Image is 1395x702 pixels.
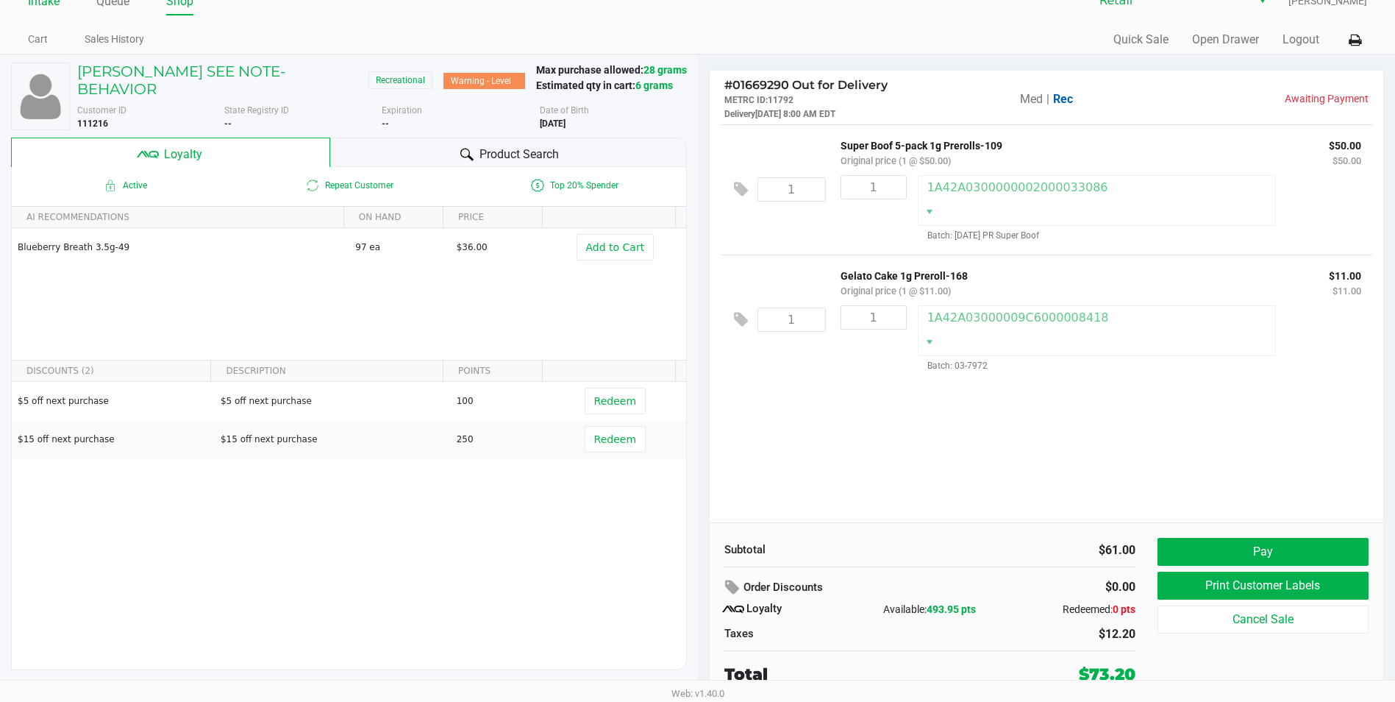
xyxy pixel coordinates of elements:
inline-svg: Is a top 20% spender [529,177,546,194]
span: [DATE] 8:00 AM EDT [755,109,835,119]
span: 0 pts [1113,603,1135,615]
span: Redeem [594,433,636,445]
span: 28 grams [643,64,687,76]
div: Data table [12,207,686,360]
td: $15 off next purchase [12,420,214,458]
button: Logout [1282,31,1319,49]
span: Batch: [DATE] PR Super Boof [918,230,1039,241]
div: $12.20 [941,625,1135,643]
inline-svg: Active loyalty member [101,177,119,194]
span: 11792 [768,95,793,105]
span: delivery [724,109,755,119]
span: Med [1020,92,1043,106]
p: Awaiting Payment [1154,91,1369,107]
b: -- [382,118,389,129]
span: Active [12,177,237,194]
small: Original price (1 @ $50.00) [841,155,951,166]
p: $50.00 [1329,136,1361,152]
div: Subtotal [724,542,919,559]
span: Batch: 03-7972 [918,361,988,371]
a: Sales History [85,30,144,49]
p: $11.00 [1329,266,1361,282]
span: Customer ID [77,105,126,116]
th: DESCRIPTION [210,361,443,382]
span: METRC ID: [724,95,768,105]
span: # [724,78,732,92]
span: Top 20% Spender [461,177,686,194]
span: Repeat Customer [237,177,462,194]
span: Web: v1.40.0 [671,688,724,699]
span: Add to Cart [586,241,645,253]
button: Redeem [585,426,646,453]
th: ON HAND [343,207,443,228]
div: Redeemed: [998,602,1135,617]
span: State Registry ID [224,105,289,116]
small: $50.00 [1332,155,1361,166]
span: Redeem [594,395,636,407]
span: | [1046,92,1049,106]
span: Expiration [382,105,422,116]
span: 493.95 pts [927,603,976,615]
td: 250 [450,420,551,458]
button: Print Customer Labels [1157,572,1369,600]
span: Rec [1053,92,1073,106]
th: DISCOUNTS (2) [12,361,210,382]
button: Open Drawer [1192,31,1259,49]
div: Taxes [724,625,919,642]
inline-svg: Is repeat customer [304,177,321,194]
small: $11.00 [1332,286,1361,297]
td: $5 off next purchase [12,382,214,420]
button: Add to Cart [577,234,654,260]
p: Gelato Cake 1g Preroll-168 [841,266,1307,282]
span: Estimated qty in cart: [536,79,673,91]
td: Blueberry Breath 3.5g-49 [12,228,349,266]
div: Total [724,662,984,687]
button: Pay [1157,538,1369,566]
span: 6 grams [635,79,673,91]
div: Data table [12,361,686,603]
div: Warning - Level 2 [443,73,525,89]
div: $73.20 [1079,662,1135,687]
div: $61.00 [941,542,1135,559]
td: 100 [450,382,551,420]
span: 01669290 Out for Delivery [724,78,888,92]
button: Quick Sale [1113,31,1169,49]
th: AI RECOMMENDATIONS [12,207,343,228]
p: Super Boof 5-pack 1g Prerolls-109 [841,136,1307,152]
span: Date of Birth [540,105,589,116]
th: PRICE [443,207,542,228]
div: Order Discounts [724,575,991,601]
span: Loyalty [164,146,202,163]
td: $5 off next purchase [214,382,450,420]
a: Cart [28,30,48,49]
span: Max purchase allowed: [536,64,687,91]
td: 97 ea [349,228,449,266]
h5: [PERSON_NAME] SEE NOTE-BEHAVIOR [77,63,361,98]
span: Recreational [368,71,432,89]
span: $36.00 [457,242,488,252]
small: Original price (1 @ $11.00) [841,286,951,297]
button: Cancel Sale [1157,606,1369,634]
div: Loyalty [724,600,861,618]
button: Redeem [585,388,646,414]
th: POINTS [443,361,542,382]
div: $0.00 [1013,575,1135,600]
span: Product Search [479,146,559,163]
b: 111216 [77,118,108,129]
b: [DATE] [540,118,566,129]
b: -- [224,118,232,129]
div: Available: [861,602,998,617]
td: $15 off next purchase [214,420,450,458]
